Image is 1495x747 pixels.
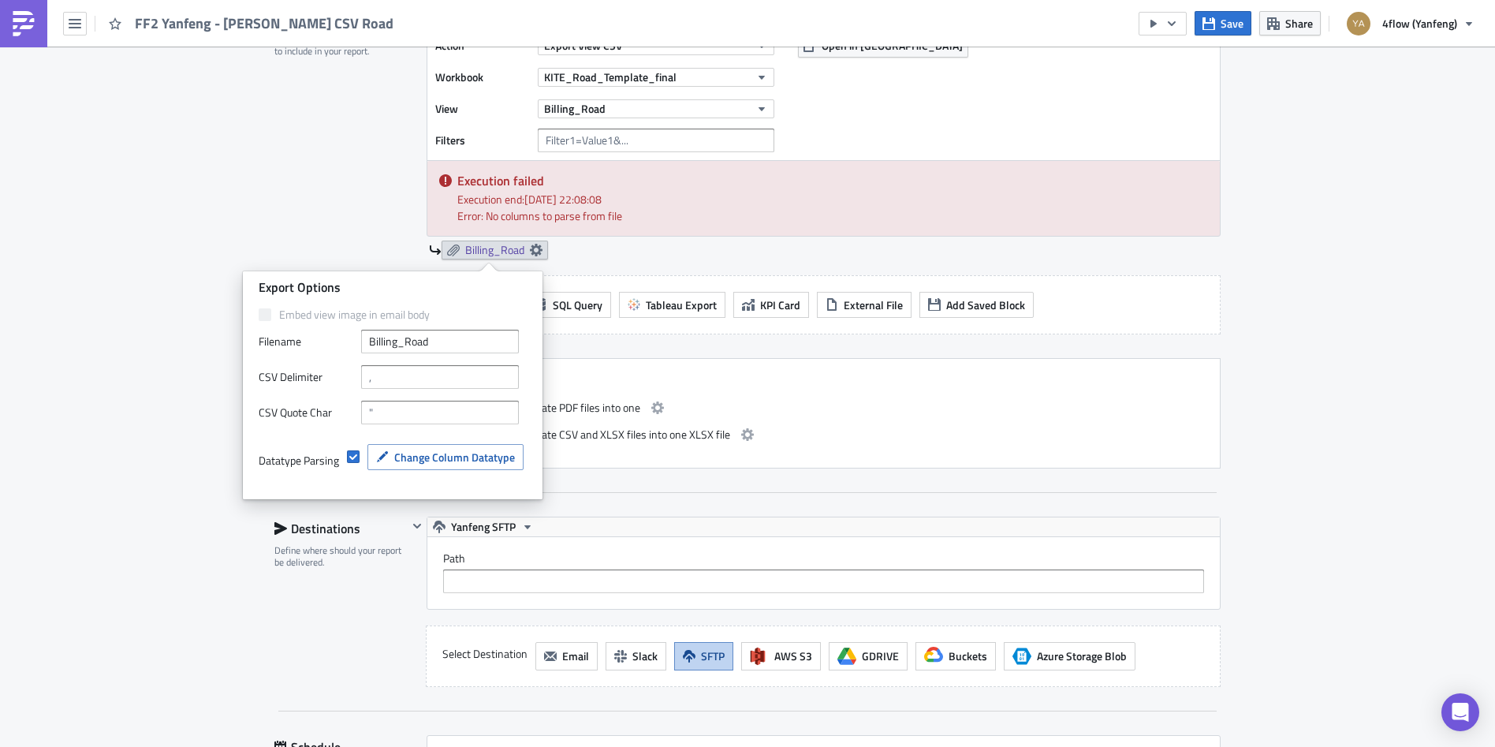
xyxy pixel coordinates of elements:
label: Additional Options [442,375,1204,389]
span: GDRIVE [862,648,899,664]
button: Share [1259,11,1321,35]
button: Buckets [915,642,996,670]
label: Path [443,551,1204,566]
button: 4flow (Yanfeng) [1337,6,1483,41]
button: GDRIVE [829,642,908,670]
div: Destinations [274,517,408,540]
span: External File [844,297,903,313]
button: Tableau Export [619,292,725,318]
span: Azure Storage Blob [1012,647,1031,666]
button: SFTP [674,642,733,670]
button: Add Saved Block [919,292,1034,318]
button: Hide content [408,517,427,536]
label: View [435,97,530,121]
label: CSV Quote Char [259,401,353,424]
div: Error: No columns to parse from file [457,207,1208,224]
span: Change Column Datatype [394,449,515,465]
button: Email [535,642,598,670]
button: KITE_Road_Template_final [538,68,774,87]
button: Yanfeng SFTP [427,517,539,536]
div: Define where should your report be delivered. [274,544,408,569]
input: " [361,401,519,424]
label: Filters [435,129,530,152]
button: KPI Card [733,292,809,318]
input: workbook_name [361,330,519,353]
span: KPI Card [760,297,800,313]
img: PushMetrics [11,11,36,36]
span: Buckets [949,648,987,664]
input: , [361,365,519,389]
input: Filter1=Value1&... [538,129,774,152]
span: 4flow (Yanfeng) [1382,15,1457,32]
span: Add Saved Block [946,297,1025,313]
span: AWS S3 [774,648,812,664]
div: Select which data & attachment to include in your report. [274,33,408,58]
div: Export Options [259,279,527,296]
label: Workbook [435,65,530,89]
span: Billing_Road [544,100,606,117]
span: Combine separate CSV and XLSX files into one XLSX file [472,425,730,444]
span: FF2 Yanfeng - [PERSON_NAME] CSV Road [135,14,395,32]
span: Combine separate PDF files into one [472,398,640,417]
span: Share [1285,15,1313,32]
span: Azure Storage Blob [1037,648,1127,664]
span: Slack [632,648,658,664]
span: Billing_Road [465,243,524,257]
button: Azure Storage BlobAzure Storage Blob [1004,642,1135,670]
img: Avatar [1345,10,1372,37]
span: Save [1221,15,1243,32]
label: Filenam﻿e [259,330,353,353]
button: Slack [606,642,666,670]
button: Billing_Road [538,99,774,118]
a: Billing_Road [442,241,548,260]
button: AWS S3 [741,642,821,670]
button: SQL Query [526,292,611,318]
h5: Execution failed [457,174,1208,187]
button: External File [817,292,912,318]
span: Email [562,648,589,664]
button: Change Column Datatype [367,444,524,470]
div: Open Intercom Messenger [1441,693,1479,731]
span: KITE_Road_Template_final [544,69,677,85]
div: Datatype Parsing [259,454,339,468]
label: Embed view image in email body [259,308,527,322]
button: Save [1195,11,1251,35]
label: CSV Delimiter [259,365,353,389]
div: Execution end: [DATE] 22:08:08 [457,191,1208,207]
span: SQL Query [553,297,602,313]
span: Yanfeng SFTP [451,517,516,536]
span: Tableau Export [646,297,717,313]
span: SFTP [701,648,725,664]
label: Select Destination [442,642,528,666]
